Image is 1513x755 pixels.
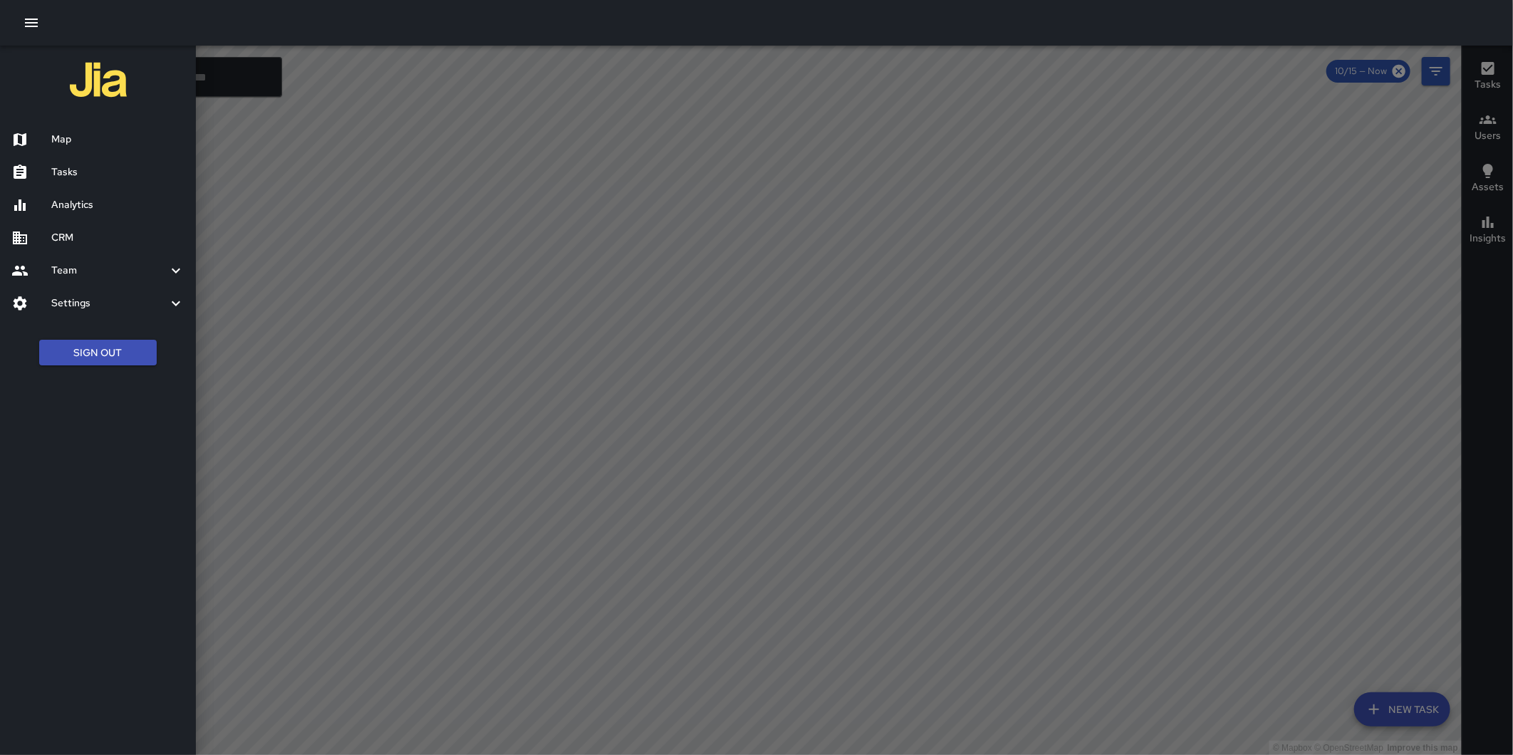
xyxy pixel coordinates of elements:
img: jia-logo [70,51,127,108]
h6: CRM [51,230,184,246]
h6: Tasks [51,165,184,180]
button: Sign Out [39,340,157,366]
h6: Map [51,132,184,147]
h6: Settings [51,296,167,311]
h6: Team [51,263,167,278]
h6: Analytics [51,197,184,213]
